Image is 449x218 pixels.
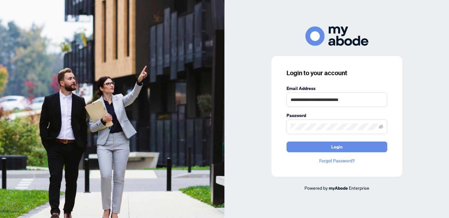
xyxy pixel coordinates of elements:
h3: Login to your account [287,69,387,77]
button: Login [287,142,387,152]
span: Enterprise [349,185,369,191]
a: myAbode [329,185,348,192]
span: eye-invisible [379,125,383,129]
label: Email Address [287,85,387,92]
span: Powered by [304,185,328,191]
a: Forgot Password? [287,157,387,164]
span: Login [331,142,343,152]
img: ma-logo [305,26,368,46]
label: Password [287,112,387,119]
